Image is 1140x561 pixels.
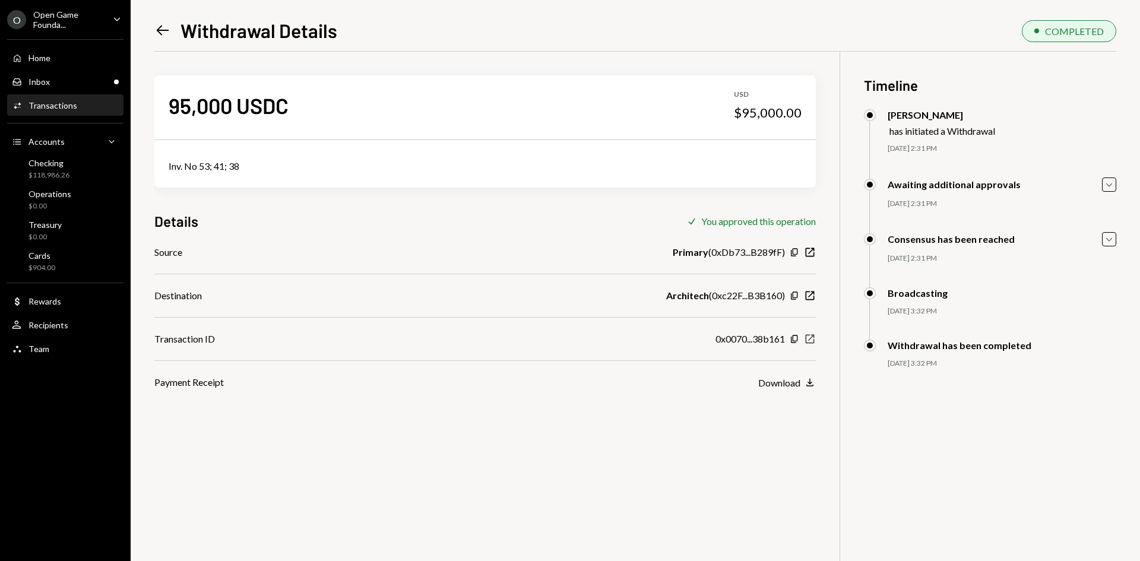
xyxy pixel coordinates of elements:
a: Accounts [7,131,123,152]
div: [DATE] 2:31 PM [888,144,1116,154]
a: Inbox [7,71,123,92]
div: Cards [28,251,55,261]
div: Treasury [28,220,62,230]
div: Accounts [28,137,65,147]
div: O [7,10,26,29]
div: Destination [154,289,202,303]
div: $118,986.26 [28,170,69,180]
h3: Details [154,211,198,231]
div: Broadcasting [888,287,948,299]
div: COMPLETED [1045,26,1104,37]
div: Download [758,377,800,388]
div: Checking [28,158,69,168]
div: Consensus has been reached [888,233,1015,245]
h3: Timeline [864,75,1116,95]
div: Transaction ID [154,332,215,346]
div: Withdrawal has been completed [888,340,1031,351]
a: Rewards [7,290,123,312]
div: Inbox [28,77,50,87]
a: Recipients [7,314,123,335]
div: $0.00 [28,201,71,211]
div: Payment Receipt [154,375,224,389]
div: Home [28,53,50,63]
div: 0x0070...38b161 [715,332,785,346]
a: Cards$904.00 [7,247,123,275]
div: Transactions [28,100,77,110]
a: Transactions [7,94,123,116]
button: Download [758,376,816,389]
div: Team [28,344,49,354]
div: You approved this operation [701,215,816,227]
div: [DATE] 2:31 PM [888,253,1116,264]
div: $0.00 [28,232,62,242]
div: Recipients [28,320,68,330]
div: Source [154,245,182,259]
h1: Withdrawal Details [180,18,337,42]
div: USD [734,90,802,100]
a: Checking$118,986.26 [7,154,123,183]
div: has initiated a Withdrawal [889,125,995,137]
b: Architech [666,289,709,303]
a: Home [7,47,123,68]
div: $95,000.00 [734,104,802,121]
div: ( 0xDb73...B289fF ) [673,245,785,259]
div: Rewards [28,296,61,306]
div: [DATE] 2:31 PM [888,199,1116,209]
a: Team [7,338,123,359]
div: Awaiting additional approvals [888,179,1021,190]
div: [DATE] 3:32 PM [888,306,1116,316]
a: Treasury$0.00 [7,216,123,245]
a: Operations$0.00 [7,185,123,214]
div: ( 0xc22F...B3B160 ) [666,289,785,303]
div: [PERSON_NAME] [888,109,995,121]
div: Inv. No 53; 41; 38 [169,159,802,173]
div: Operations [28,189,71,199]
b: Primary [673,245,708,259]
div: [DATE] 3:32 PM [888,359,1116,369]
div: $904.00 [28,263,55,273]
div: 95,000 USDC [169,92,289,119]
div: Open Game Founda... [33,9,103,30]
